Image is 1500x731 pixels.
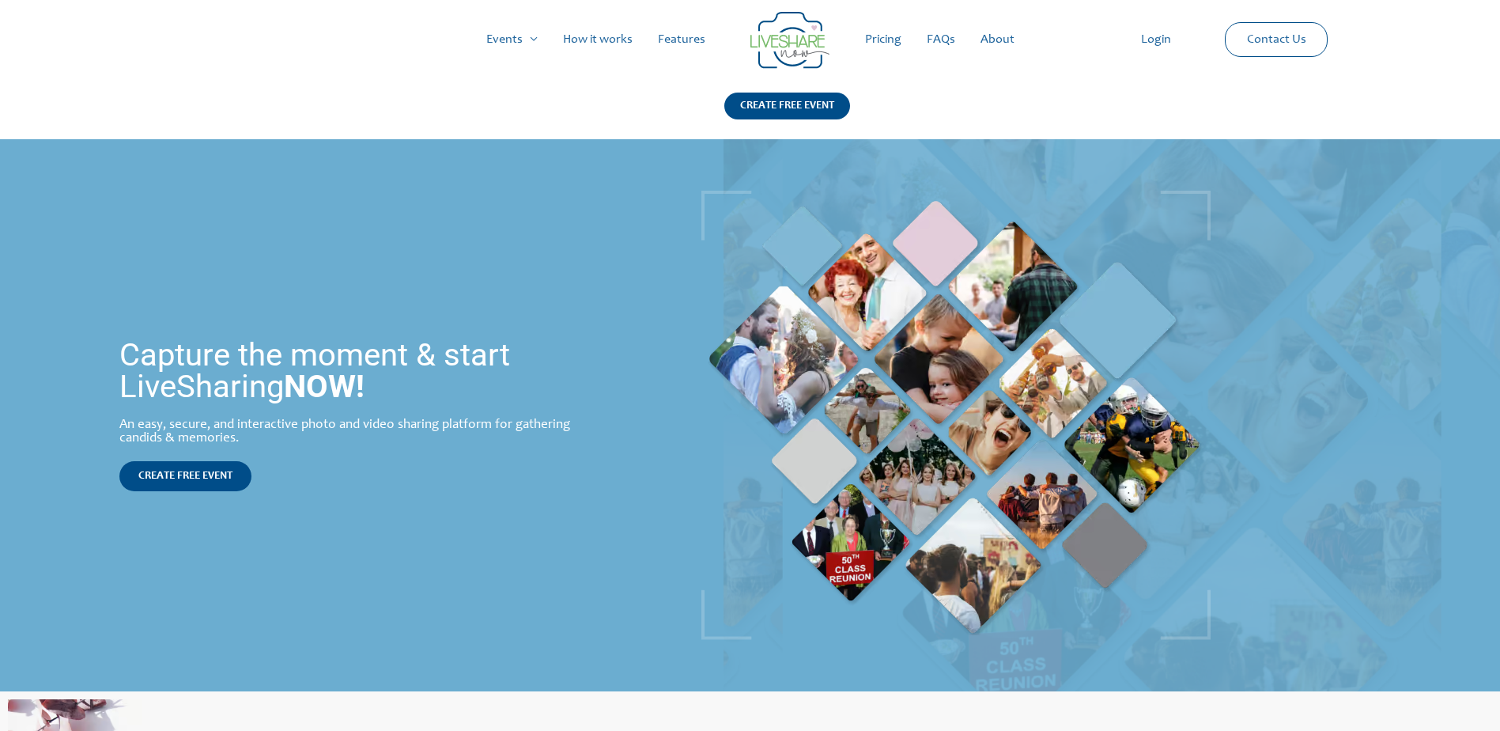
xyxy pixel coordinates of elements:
a: Features [645,14,718,65]
a: Contact Us [1234,23,1319,56]
a: Login [1128,14,1184,65]
div: An easy, secure, and interactive photo and video sharing platform for gathering candids & memories. [119,419,599,445]
h1: Capture the moment & start LiveSharing [119,339,599,403]
a: About [968,14,1027,65]
img: LiveShare logo - Capture & Share Event Memories [750,12,829,69]
a: CREATE FREE EVENT [724,93,850,139]
a: How it works [550,14,645,65]
strong: NOW! [284,368,365,405]
span: CREATE FREE EVENT [138,471,232,482]
img: Live Photobooth [701,191,1211,640]
a: CREATE FREE EVENT [119,461,251,491]
a: Pricing [852,14,914,65]
div: CREATE FREE EVENT [724,93,850,119]
a: FAQs [914,14,968,65]
nav: Site Navigation [28,14,1472,65]
a: Events [474,14,550,65]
